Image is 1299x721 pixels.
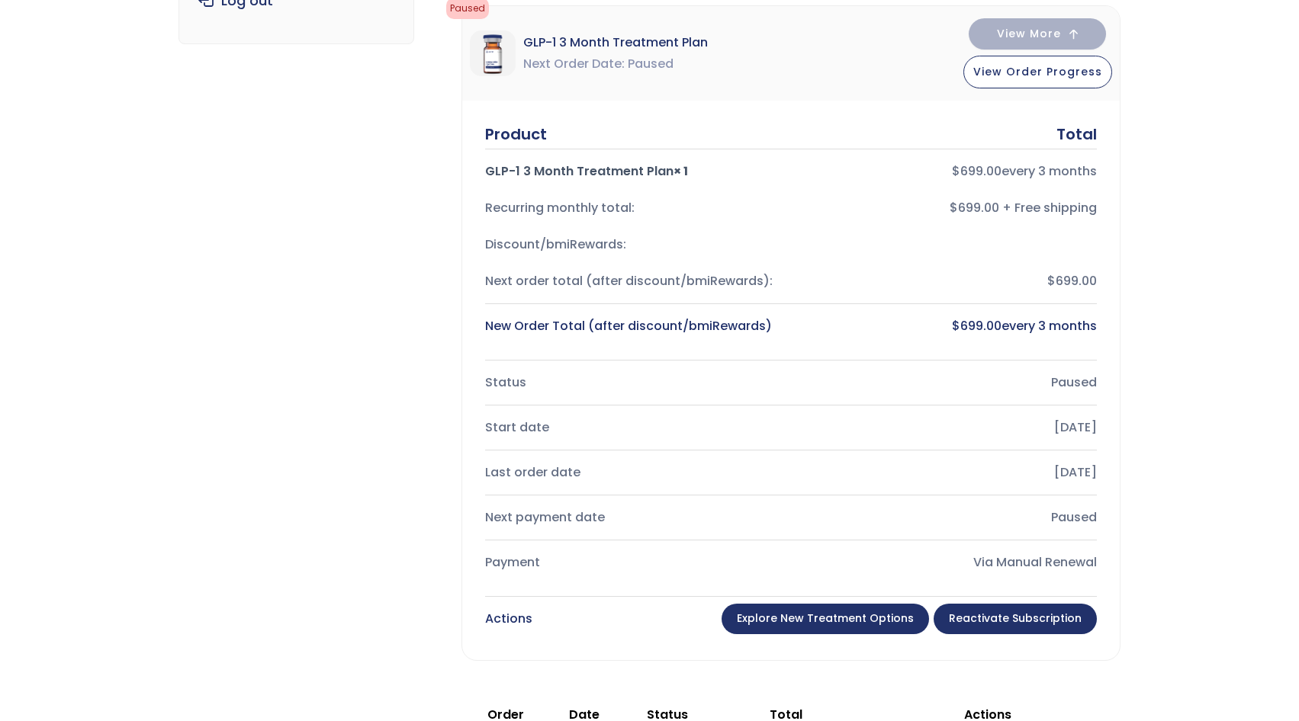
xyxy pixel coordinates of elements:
div: Total [1056,123,1097,145]
div: Discount/bmiRewards: [485,234,779,255]
div: every 3 months [803,161,1097,182]
img: GLP-1 3 Month Treatment Plan [470,30,516,76]
a: Explore New Treatment Options [722,604,929,634]
bdi: 699.00 [952,317,1002,335]
div: Next payment date [485,507,779,528]
div: GLP-1 3 Month Treatment Plan [485,161,779,182]
div: New Order Total (after discount/bmiRewards) [485,316,779,337]
button: View More [969,18,1106,50]
div: Paused [803,507,1097,528]
div: Payment [485,552,779,573]
button: View Order Progress [963,56,1112,88]
div: Actions [485,608,532,630]
bdi: 699.00 [952,162,1002,180]
div: Recurring monthly total: [485,197,779,219]
div: Status [485,372,779,393]
span: $ [952,317,960,335]
div: Last order date [485,462,779,483]
span: Paused [628,53,674,75]
div: [DATE] [803,417,1097,438]
span: GLP-1 3 Month Treatment Plan [523,32,708,53]
strong: × 1 [674,162,688,180]
div: Start date [485,417,779,438]
span: Next Order Date [523,53,625,75]
div: Next order total (after discount/bmiRewards): [485,271,779,292]
div: every 3 months [803,316,1097,337]
span: View More [997,29,1061,39]
a: Reactivate Subscription [934,604,1097,634]
div: [DATE] [803,462,1097,483]
div: $699.00 + Free shipping [803,197,1097,219]
div: Product [485,123,547,145]
div: Paused [803,372,1097,393]
div: Via Manual Renewal [803,552,1097,573]
div: $699.00 [803,271,1097,292]
span: $ [952,162,960,180]
span: View Order Progress [973,64,1102,79]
